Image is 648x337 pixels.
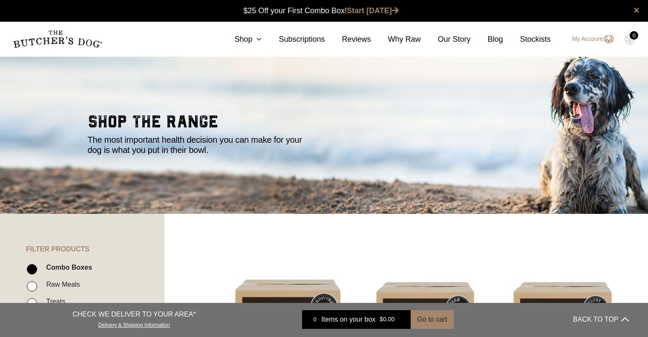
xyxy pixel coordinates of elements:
[262,34,325,45] a: Subscriptions
[471,34,503,45] a: Blog
[308,315,321,324] div: 0
[625,34,635,45] img: TBD_Cart-Empty.png
[564,34,614,44] a: My Account
[325,34,371,45] a: Reviews
[72,309,196,320] p: CHECK WE DELIVER TO YOUR AREA*
[321,314,375,325] span: Items on your box
[88,135,314,155] p: The most important health decision you can make for your dog is what you put in their bowl.
[98,320,170,328] a: Delivery & Shipping Information
[347,6,399,15] a: Start [DATE]
[88,113,561,135] h2: shop the range
[371,34,421,45] a: Why Raw
[573,309,628,330] button: BACK TO TOP
[42,296,65,307] label: Treats
[634,5,639,15] a: close
[217,34,262,45] a: Shop
[411,310,453,329] button: Go to cart
[380,316,383,323] span: $
[302,310,411,329] a: 0 Items on your box $0.00
[42,279,80,290] label: Raw Meals
[503,34,551,45] a: Stockists
[42,262,92,273] label: Combo Boxes
[421,34,471,45] a: Our Story
[630,31,638,40] div: 0
[380,316,395,323] bdi: 0.00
